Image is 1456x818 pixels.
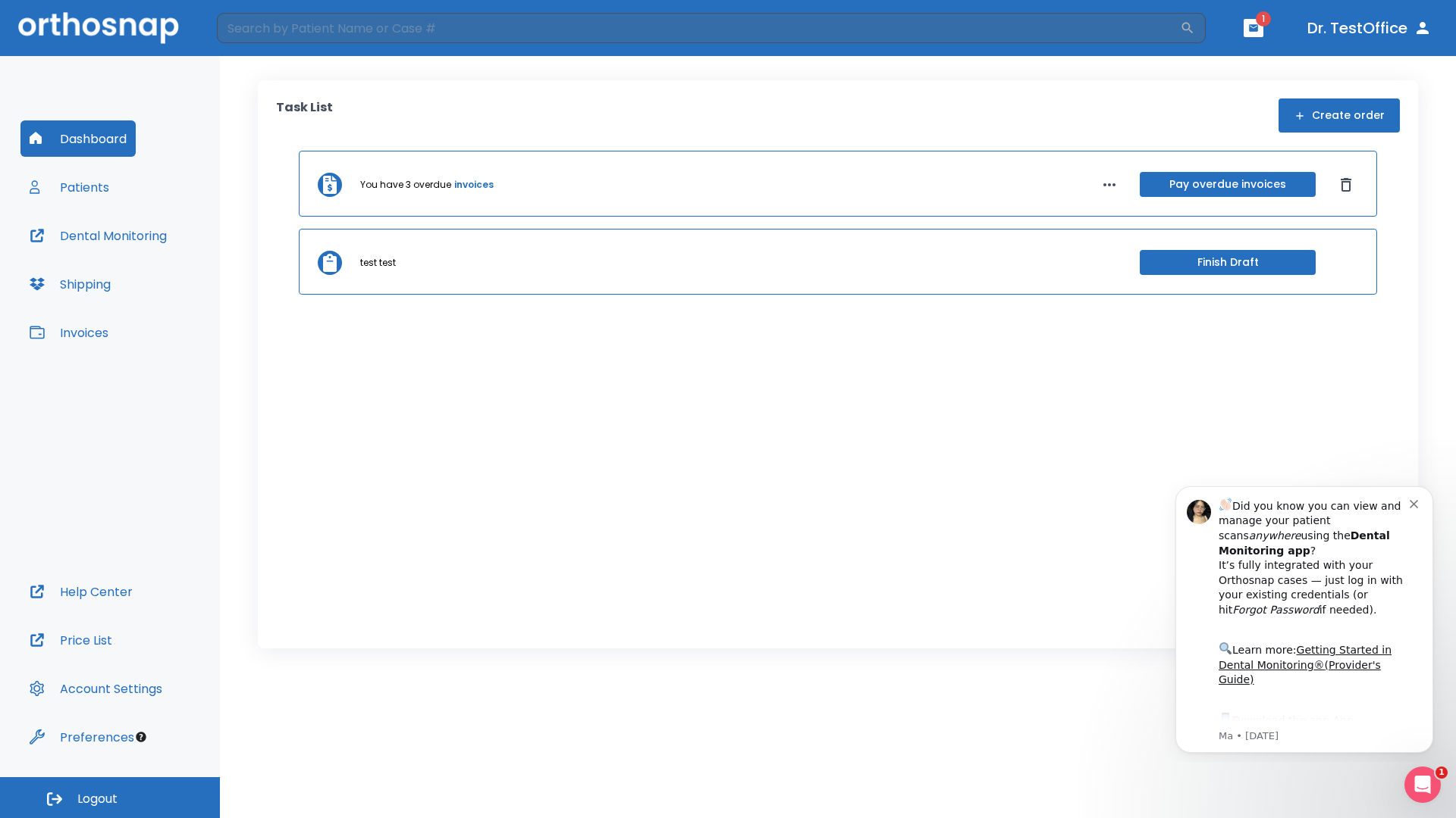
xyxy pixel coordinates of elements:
[18,12,179,43] img: Orthosnap
[360,256,396,270] p: test test
[20,573,142,610] button: Help Center
[1334,173,1358,197] button: Dismiss
[20,120,136,157] button: Dashboard
[66,238,257,315] div: Download the app: | ​ Let us know if you need help getting started!
[454,178,494,192] a: invoices
[20,266,120,302] button: Shipping
[20,622,121,658] button: Price List
[66,257,257,270] p: Message from Ma, sent 5w ago
[257,23,269,36] button: Dismiss notification
[1301,14,1438,42] button: Dr. TestOffice
[276,98,333,133] p: Task List
[77,791,118,807] span: Logout
[20,670,171,707] button: Account Settings
[1436,766,1448,779] span: 1
[360,178,451,192] p: You have 3 overdue
[1153,473,1456,762] iframe: Intercom notifications message
[20,169,118,205] button: Patients
[1140,250,1316,275] button: Finish Draft
[1140,172,1316,197] button: Pay overdue invoices
[1256,11,1271,27] span: 1
[20,719,143,755] button: Preferences
[1279,98,1400,133] button: Create order
[20,217,176,254] button: Dental Monitoring
[66,242,201,269] a: App Store
[20,314,118,351] button: Invoices
[1404,766,1441,803] iframe: Intercom live chat
[134,730,148,744] div: Tooltip anchor
[217,13,1180,43] input: Search by Patient Name or Case #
